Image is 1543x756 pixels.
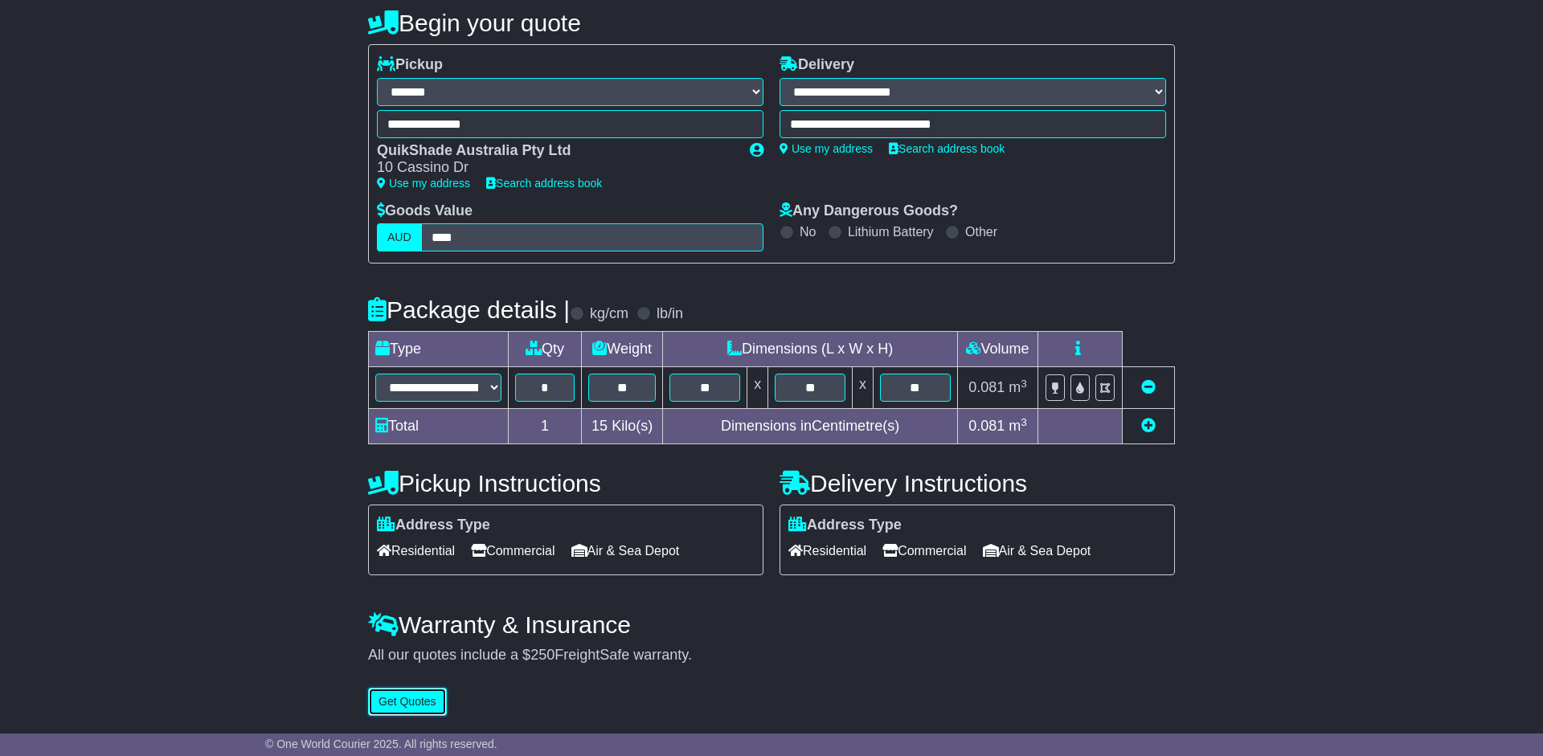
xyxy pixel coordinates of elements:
[581,409,662,444] td: Kilo(s)
[983,538,1091,563] span: Air & Sea Depot
[368,611,1175,638] h4: Warranty & Insurance
[471,538,555,563] span: Commercial
[848,224,934,239] label: Lithium Battery
[486,177,602,190] a: Search address book
[800,224,816,239] label: No
[1009,379,1027,395] span: m
[957,332,1038,367] td: Volume
[530,647,555,663] span: 250
[853,367,874,409] td: x
[663,409,958,444] td: Dimensions in Centimetre(s)
[788,517,902,534] label: Address Type
[377,538,455,563] span: Residential
[968,418,1005,434] span: 0.081
[265,738,497,750] span: © One World Courier 2025. All rights reserved.
[657,305,683,323] label: lb/in
[780,202,958,220] label: Any Dangerous Goods?
[663,332,958,367] td: Dimensions (L x W x H)
[1021,416,1027,428] sup: 3
[377,202,473,220] label: Goods Value
[1009,418,1027,434] span: m
[368,470,763,497] h4: Pickup Instructions
[368,296,570,323] h4: Package details |
[368,688,447,716] button: Get Quotes
[377,517,490,534] label: Address Type
[369,409,509,444] td: Total
[780,56,854,74] label: Delivery
[1141,379,1156,395] a: Remove this item
[368,10,1175,36] h4: Begin your quote
[1021,378,1027,390] sup: 3
[889,142,1005,155] a: Search address book
[377,177,470,190] a: Use my address
[377,159,734,177] div: 10 Cassino Dr
[1141,418,1156,434] a: Add new item
[377,56,443,74] label: Pickup
[581,332,662,367] td: Weight
[377,223,422,251] label: AUD
[508,409,581,444] td: 1
[591,418,608,434] span: 15
[369,332,509,367] td: Type
[571,538,680,563] span: Air & Sea Depot
[508,332,581,367] td: Qty
[965,224,997,239] label: Other
[882,538,966,563] span: Commercial
[590,305,628,323] label: kg/cm
[377,142,734,160] div: QuikShade Australia Pty Ltd
[368,647,1175,664] div: All our quotes include a $ FreightSafe warranty.
[788,538,866,563] span: Residential
[780,142,873,155] a: Use my address
[968,379,1005,395] span: 0.081
[780,470,1175,497] h4: Delivery Instructions
[747,367,768,409] td: x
